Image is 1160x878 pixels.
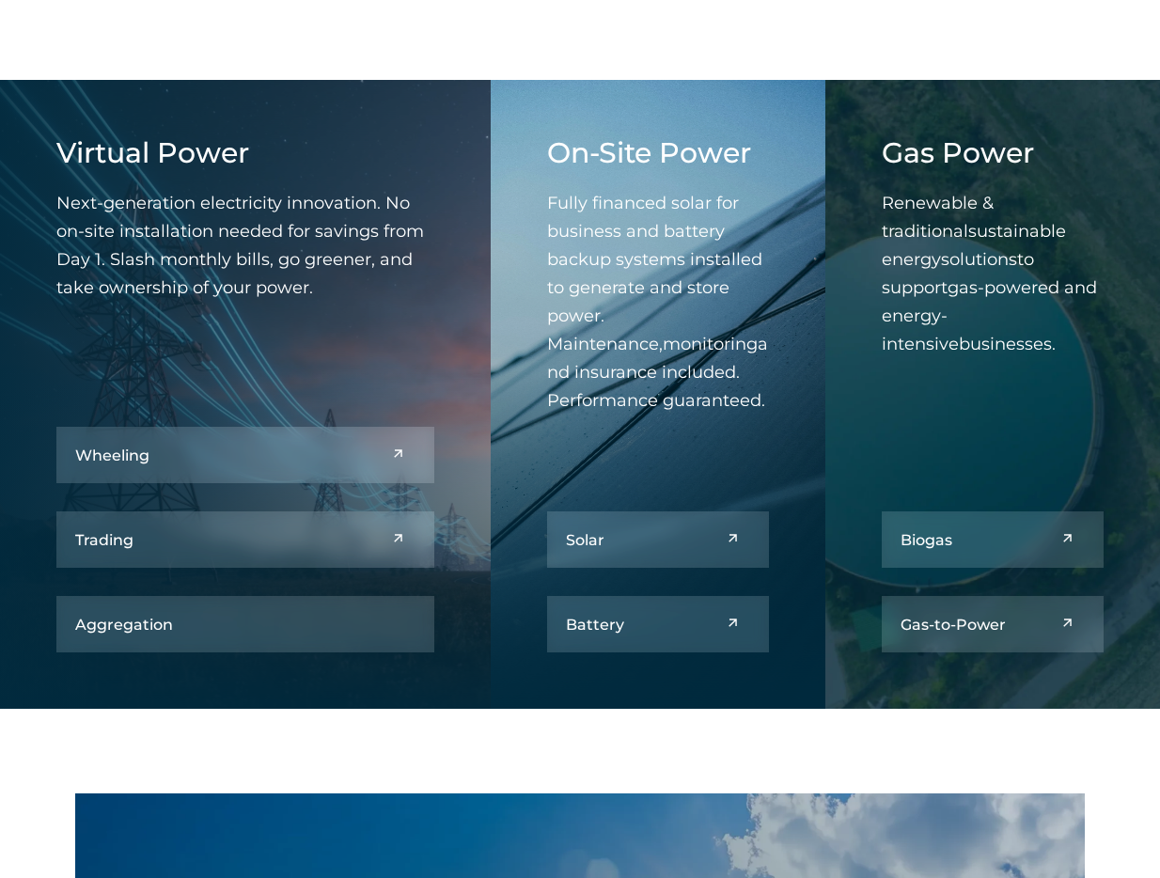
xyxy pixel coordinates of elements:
[75,616,173,634] h5: Aggregation
[56,136,434,170] h4: Virtual Power
[882,221,1066,270] span: sustainable energy
[547,334,768,411] span: and insurance included. Performance guaranteed.
[882,277,1097,354] span: gas-powered and energy-intensive
[663,334,758,354] span: monitoring
[882,193,994,242] span: Renewable & traditional
[959,334,1056,354] span: businesses.
[56,193,424,298] span: Next-generation electricity innovation. No on-site installation needed for savings from Day 1. Sl...
[547,136,769,170] h4: On-Site Power
[882,136,1104,170] h4: Gas Power
[547,193,666,213] span: Fully financed
[941,249,1017,270] span: solutions
[547,249,762,354] span: systems installed to generate and store power. Maintenance,
[547,193,739,270] span: solar for business and battery backup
